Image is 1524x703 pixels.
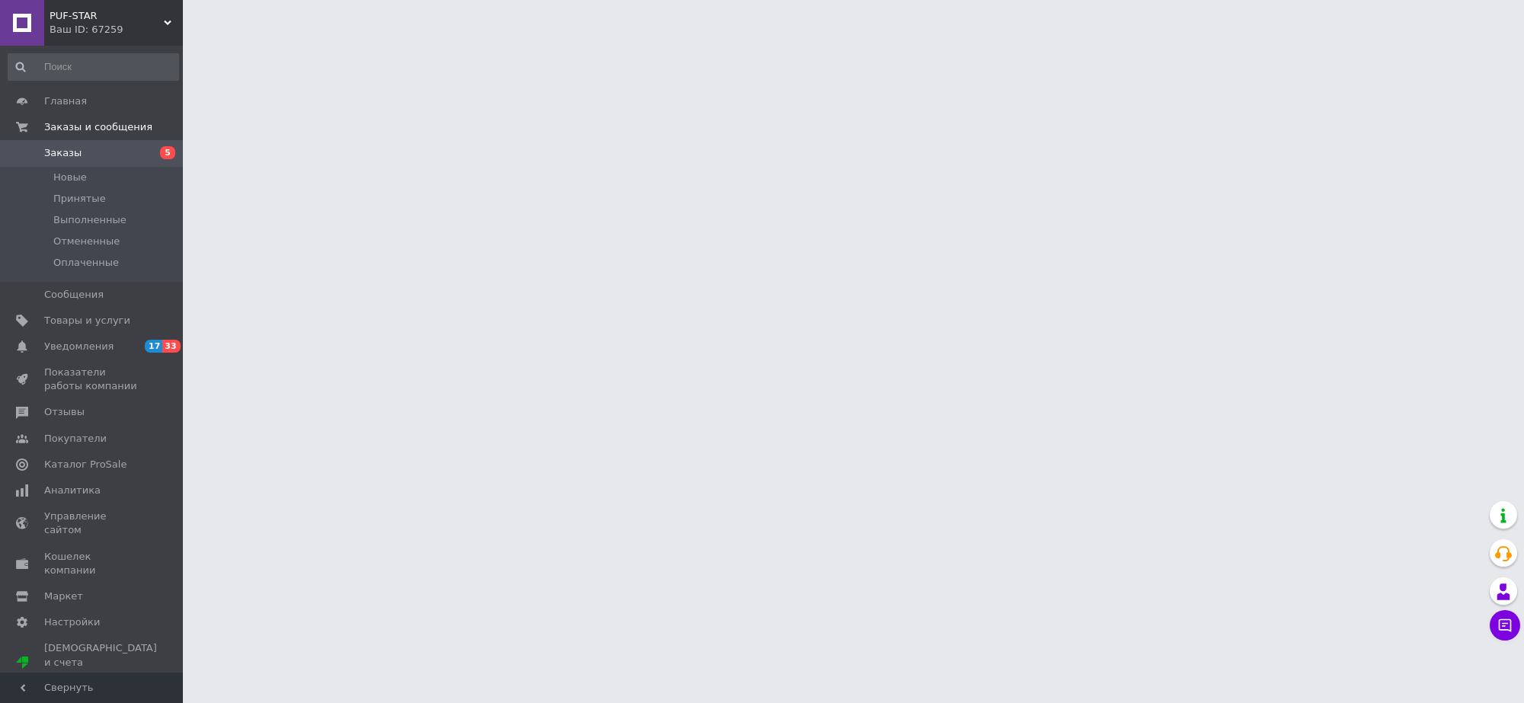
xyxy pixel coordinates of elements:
[44,405,85,419] span: Отзывы
[44,458,126,471] span: Каталог ProSale
[44,314,130,328] span: Товары и услуги
[53,235,120,248] span: Отмененные
[44,340,114,353] span: Уведомления
[50,9,164,23] span: PUF-STAR
[44,590,83,603] span: Маркет
[44,669,157,683] div: Prom топ
[53,171,87,184] span: Новые
[44,641,157,683] span: [DEMOGRAPHIC_DATA] и счета
[44,288,104,302] span: Сообщения
[53,256,119,270] span: Оплаченные
[44,94,87,108] span: Главная
[44,432,107,446] span: Покупатели
[8,53,179,81] input: Поиск
[1490,610,1520,641] button: Чат с покупателем
[44,120,152,134] span: Заказы и сообщения
[44,615,100,629] span: Настройки
[44,510,141,537] span: Управление сайтом
[44,550,141,577] span: Кошелек компании
[53,192,106,206] span: Принятые
[44,366,141,393] span: Показатели работы компании
[44,484,101,497] span: Аналитика
[145,340,162,353] span: 17
[53,213,126,227] span: Выполненные
[50,23,183,37] div: Ваш ID: 67259
[44,146,82,160] span: Заказы
[160,146,175,159] span: 5
[162,340,180,353] span: 33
